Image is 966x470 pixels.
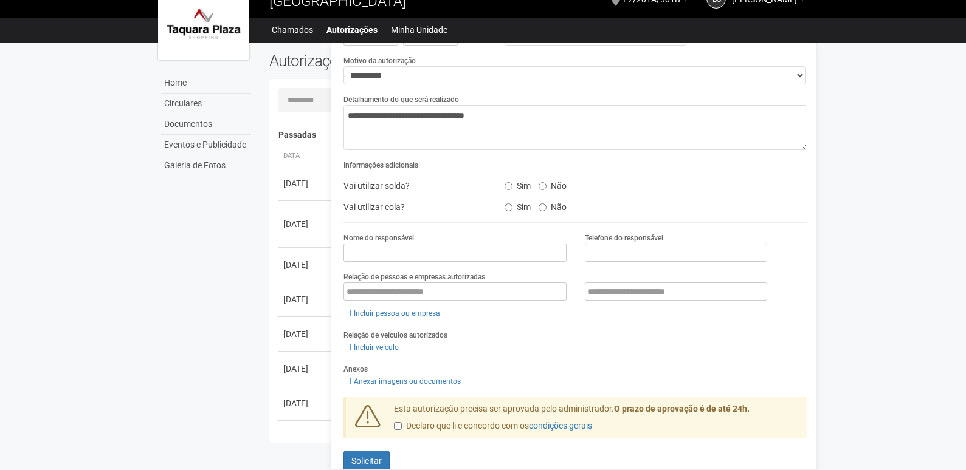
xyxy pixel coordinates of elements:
[351,456,382,466] span: Solicitar
[394,422,402,430] input: Declaro que li e concordo com oscondições gerais
[283,328,328,340] div: [DATE]
[343,271,485,282] label: Relação de pessoas e empresas autorizadas
[391,21,447,38] a: Minha Unidade
[278,146,333,166] th: Data
[283,259,328,271] div: [DATE]
[272,21,313,38] a: Chamados
[278,131,799,140] h4: Passadas
[343,160,418,171] label: Informações adicionais
[539,203,547,211] input: Não
[505,177,531,191] label: Sim
[505,182,512,190] input: Sim
[283,432,328,444] div: [DATE]
[505,198,531,213] label: Sim
[539,182,547,190] input: Não
[161,94,251,114] a: Circulares
[343,307,444,320] a: Incluir pessoa ou empresa
[343,233,414,244] label: Nome do responsável
[161,73,251,94] a: Home
[334,198,495,216] div: Vai utilizar cola?
[505,203,512,211] input: Sim
[385,403,808,438] div: Esta autorização precisa ser aprovada pelo administrador.
[269,52,530,70] h2: Autorizações
[539,198,567,213] label: Não
[334,177,495,195] div: Vai utilizar solda?
[283,397,328,409] div: [DATE]
[585,233,663,244] label: Telefone do responsável
[343,341,402,354] a: Incluir veículo
[394,420,592,432] label: Declaro que li e concordo com os
[539,177,567,191] label: Não
[343,55,416,66] label: Motivo da autorização
[343,375,464,388] a: Anexar imagens ou documentos
[161,135,251,155] a: Eventos e Publicidade
[614,404,750,414] strong: O prazo de aprovação é de até 24h.
[343,364,368,375] label: Anexos
[283,293,328,305] div: [DATE]
[283,177,328,189] div: [DATE]
[343,330,447,341] label: Relação de veículos autorizados
[529,421,592,431] a: condições gerais
[343,94,459,105] label: Detalhamento do que será realizado
[283,363,328,375] div: [DATE]
[161,114,251,135] a: Documentos
[283,218,328,230] div: [DATE]
[161,155,251,175] a: Galeria de Fotos
[326,21,378,38] a: Autorizações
